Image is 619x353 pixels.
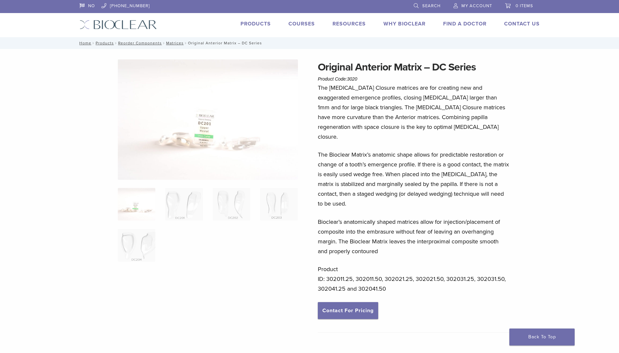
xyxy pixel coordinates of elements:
[80,20,157,29] img: Bioclear
[260,188,298,221] img: Original Anterior Matrix - DC Series - Image 4
[240,21,271,27] a: Products
[75,37,545,49] nav: Original Anterior Matrix – DC Series
[118,59,298,180] img: Anterior Original DC Series Matrices
[318,83,510,142] p: The [MEDICAL_DATA] Closure matrices are for creating new and exaggerated emergence profiles, clos...
[166,41,184,45] a: Matrices
[118,188,155,221] img: Anterior-Original-DC-Series-Matrices-324x324.jpg
[96,41,114,45] a: Products
[318,302,378,319] a: Contact For Pricing
[516,3,533,8] span: 0 items
[318,217,510,256] p: Bioclear’s anatomically shaped matrices allow for injection/placement of composite into the embra...
[383,21,426,27] a: Why Bioclear
[213,188,250,221] img: Original Anterior Matrix - DC Series - Image 3
[318,264,510,294] p: Product ID: 302011.25, 302011.50, 302021.25, 302021.50, 302031.25, 302031.50, 302041.25 and 30204...
[318,150,510,208] p: The Bioclear Matrix’s anatomic shape allows for predictable restoration or change of a tooth’s em...
[288,21,315,27] a: Courses
[509,329,575,345] a: Back To Top
[422,3,441,8] span: Search
[184,41,188,45] span: /
[118,229,155,262] img: Original Anterior Matrix - DC Series - Image 5
[333,21,366,27] a: Resources
[443,21,487,27] a: Find A Doctor
[318,76,357,82] span: Product Code:
[118,41,162,45] a: Reorder Components
[461,3,492,8] span: My Account
[347,76,357,82] span: 3020
[162,41,166,45] span: /
[77,41,91,45] a: Home
[114,41,118,45] span: /
[504,21,540,27] a: Contact Us
[165,188,203,221] img: Original Anterior Matrix - DC Series - Image 2
[91,41,96,45] span: /
[318,59,510,75] h1: Original Anterior Matrix – DC Series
